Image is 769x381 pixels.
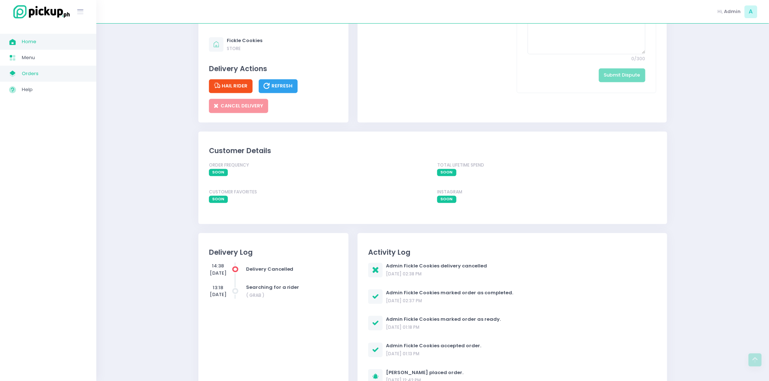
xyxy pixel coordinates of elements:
span: Customer Favorites [209,189,257,195]
span: Admin [724,8,741,15]
button: CANCEL DELIVERY [209,99,269,113]
span: [PERSON_NAME] [386,369,430,376]
span: marked order as ready. [441,316,501,323]
div: 13:18 [DATE] [209,284,227,299]
div: Activity Log [368,247,656,258]
span: Admin Fickle Cookies [386,343,441,349]
button: Hail Rider [209,79,253,93]
div: Searching for a rider [246,284,338,299]
span: accepted order. [441,343,482,349]
div: Delivery Cancelled [246,266,338,274]
div: 14:38 [DATE] [209,263,227,277]
span: Orders [22,69,87,78]
span: Hi, [718,8,723,15]
span: delivery cancelled [441,263,487,270]
span: Instagram [437,189,462,195]
span: marked order as completed. [441,290,514,296]
span: Menu [22,53,87,62]
span: CANCEL DELIVERY [214,103,263,110]
div: Fickle Cookies [227,37,263,45]
span: soon [209,196,228,203]
span: [DATE] 02:38 PM [386,271,422,277]
span: A [745,5,757,18]
span: Refresh [264,83,293,90]
div: Customer Details [209,146,657,156]
span: soon [437,169,456,176]
span: store [227,46,241,52]
span: Hail Rider [214,83,248,90]
span: Admin Fickle Cookies [386,290,441,296]
span: Admin Fickle Cookies [386,316,441,323]
span: ( GRAB ) [246,292,265,299]
span: soon [209,169,228,176]
span: [DATE] 02:37 PM [386,298,422,304]
span: Home [22,37,87,46]
span: Order Frequency [209,162,249,168]
span: Help [22,85,87,94]
span: [DATE] 01:13 PM [386,351,420,357]
span: Total Lifetime Spend [437,162,484,168]
span: Admin Fickle Cookies [386,263,441,270]
span: 0 / 300 [528,56,645,63]
span: soon [437,196,456,203]
img: logo [9,4,71,20]
span: placed order. [430,369,464,376]
div: Delivery Log [209,247,338,258]
div: Delivery Actions [209,64,338,74]
span: [DATE] 01:18 PM [386,324,420,331]
button: Submit Dispute [599,69,645,82]
button: Refresh [259,79,298,93]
